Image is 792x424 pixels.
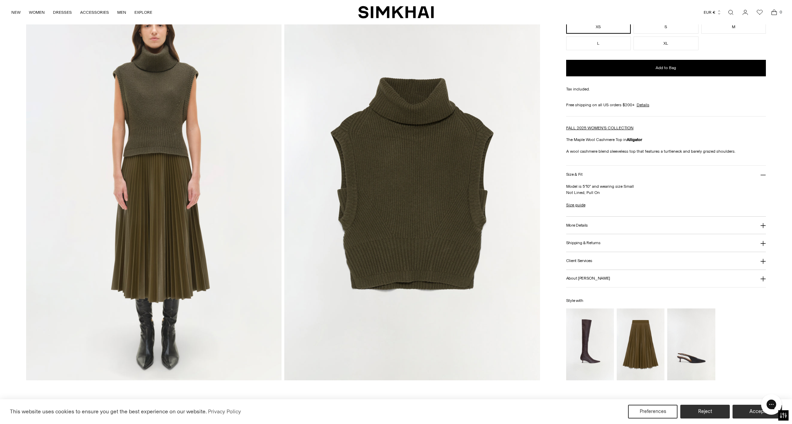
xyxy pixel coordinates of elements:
h3: More Details [566,223,588,228]
button: XS [566,20,631,34]
div: Tax included. [566,86,766,92]
h6: Style with [566,298,766,303]
a: Wishlist [753,6,767,19]
h3: Client Services [566,259,592,263]
h3: Shipping & Returns [566,241,601,245]
button: EUR € [704,5,722,20]
a: Open cart modal [767,6,781,19]
button: Shipping & Returns [566,234,766,252]
a: Details [637,102,649,108]
button: About [PERSON_NAME] [566,270,766,287]
button: Client Services [566,252,766,270]
span: This website uses cookies to ensure you get the best experience on our website. [10,408,207,415]
a: FALL 2025 WOMEN'S COLLECTION [566,126,634,130]
a: MEN [117,5,126,20]
a: Size guide [566,202,585,208]
span: Add to Bag [656,65,676,71]
a: DRESSES [53,5,72,20]
h3: Size & Fit [566,172,583,177]
img: Joni Leather Over-The-Knee Boot [566,308,614,380]
a: Privacy Policy (opens in a new tab) [207,406,242,417]
span: 0 [778,9,784,15]
button: L [566,36,631,50]
div: Free shipping on all US orders $200+ [566,102,766,108]
button: XL [634,36,698,50]
img: Kezia Vegan Leather Midi Skirt [617,308,664,380]
a: EXPLORE [134,5,152,20]
p: Model is 5'10" and wearing size Small Not Lined, Pull On [566,183,766,196]
a: Go to the account page [738,6,752,19]
p: A wool cashmere blend sleeveless top that features a turtleneck and barely grazed shoulders. [566,148,766,154]
p: The Maple Wool Cashmere Top in [566,137,766,143]
button: Accept [733,405,782,418]
a: WOMEN [29,5,45,20]
button: S [634,20,698,34]
button: M [701,20,766,34]
a: NEW [11,5,21,20]
button: Size & Fit [566,166,766,183]
img: Sylvie Slingback Kitten Heel [667,308,715,380]
a: ACCESSORIES [80,5,109,20]
button: Reject [680,405,730,418]
h3: About [PERSON_NAME] [566,276,610,281]
iframe: Gorgias live chat messenger [758,392,785,417]
strong: Alligator [627,137,642,142]
button: More Details [566,217,766,234]
button: Preferences [628,405,678,418]
button: Add to Bag [566,60,766,76]
a: Open search modal [724,6,738,19]
a: SIMKHAI [358,6,434,19]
